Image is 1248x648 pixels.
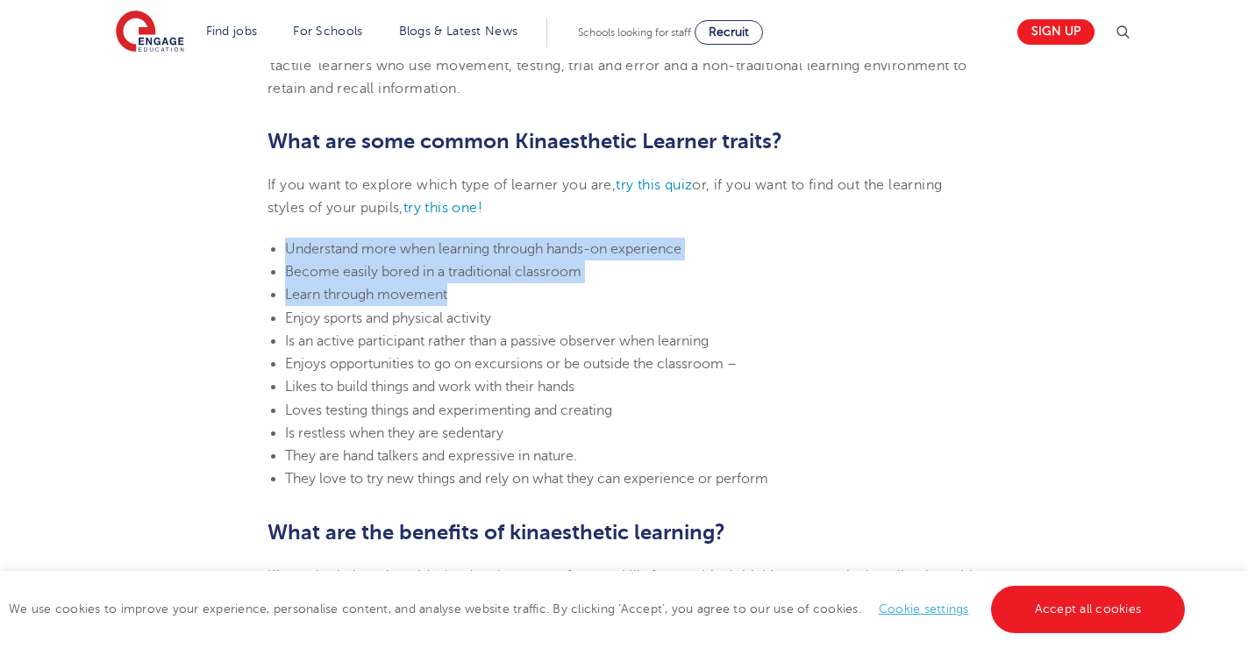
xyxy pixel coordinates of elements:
span: Loves testing things and experimenting and creating [285,402,612,418]
span: Recruit [709,25,749,39]
span: Is restless when they are sedentary [285,425,503,441]
span: Likes to build things and work with their hands [285,379,574,395]
a: Blogs & Latest News [399,25,518,38]
a: Find jobs [206,25,258,38]
a: For Schools [293,25,362,38]
a: Sign up [1017,19,1095,45]
span: Kinaesthetic learning aids the development of many skills from critical thinking to practical app... [267,568,979,607]
a: try this one! [403,200,482,216]
a: try this quiz [616,177,692,193]
p: If you want to explore which type of learner you are, or, if you want to find out the learning st... [267,174,981,220]
a: Recruit [695,20,763,45]
span: They are hand talkers and expressive in nature. [285,448,577,464]
span: What are some common Kinaesthetic Learner traits? [267,129,782,153]
a: Cookie settings [879,602,969,616]
img: Engage Education [116,11,184,54]
span: Enjoys opportunities to go on excursions or be outside the classroom – [285,356,737,372]
span: Schools looking for staff [578,26,691,39]
span: Enjoy sports and physical activity [285,310,491,326]
span: Learn through movement [285,287,447,303]
span: We use cookies to improve your experience, personalise content, and analyse website traffic. By c... [9,602,1189,616]
span: They love to try new things and rely on what they can experience or perform [285,471,768,487]
span: Kinaesthetic learners need a multi-sensory learning environment for deep learning as they learn t... [267,11,967,96]
a: Accept all cookies [991,586,1186,633]
span: Become easily bored in a traditional classroom [285,264,581,280]
span: Understand more when learning through hands-on experience [285,241,681,257]
b: What are the benefits of kinaesthetic learning? [267,520,725,545]
span: Is an active participant rather than a passive observer when learning [285,333,709,349]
